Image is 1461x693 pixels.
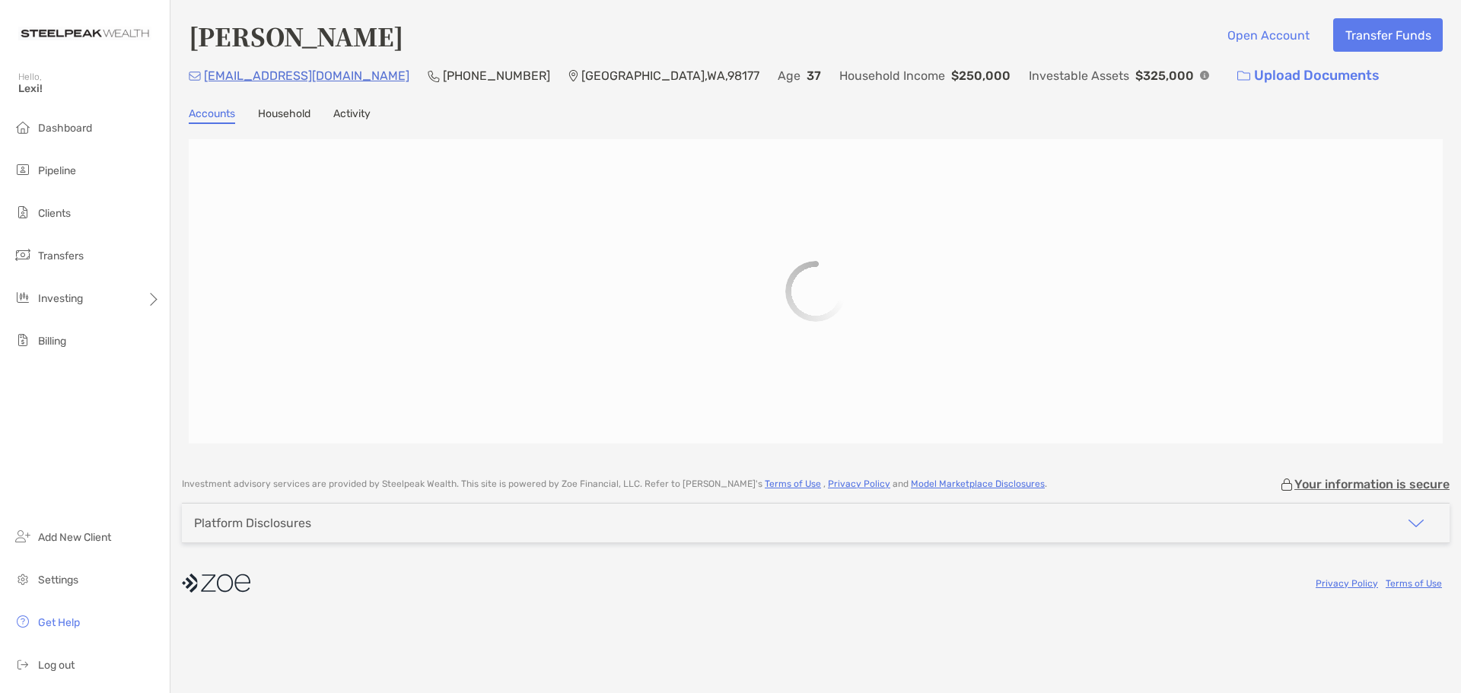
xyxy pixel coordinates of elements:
[1333,18,1443,52] button: Transfer Funds
[14,161,32,179] img: pipeline icon
[38,531,111,544] span: Add New Client
[38,335,66,348] span: Billing
[581,66,759,85] p: [GEOGRAPHIC_DATA] , WA , 98177
[14,118,32,136] img: dashboard icon
[18,82,161,95] span: Lexi!
[194,516,311,530] div: Platform Disclosures
[807,66,821,85] p: 37
[428,70,440,82] img: Phone Icon
[1294,477,1450,491] p: Your information is secure
[1215,18,1321,52] button: Open Account
[14,527,32,545] img: add_new_client icon
[14,246,32,264] img: transfers icon
[1407,514,1425,532] img: icon arrow
[38,122,92,135] span: Dashboard
[14,288,32,307] img: investing icon
[951,66,1011,85] p: $250,000
[189,72,201,81] img: Email Icon
[189,18,403,53] h4: [PERSON_NAME]
[18,6,151,61] img: Zoe Logo
[828,478,890,489] a: Privacy Policy
[182,478,1047,490] p: Investment advisory services are provided by Steelpeak Wealth . This site is powered by Zoe Finan...
[38,292,83,305] span: Investing
[1386,578,1442,589] a: Terms of Use
[38,207,71,220] span: Clients
[38,164,76,177] span: Pipeline
[778,66,801,85] p: Age
[1029,66,1129,85] p: Investable Assets
[38,616,80,629] span: Get Help
[1227,59,1389,92] a: Upload Documents
[568,70,578,82] img: Location Icon
[1135,66,1194,85] p: $325,000
[258,107,310,124] a: Household
[911,478,1045,489] a: Model Marketplace Disclosures
[182,566,250,600] img: company logo
[443,66,550,85] p: [PHONE_NUMBER]
[14,331,32,349] img: billing icon
[14,655,32,673] img: logout icon
[1316,578,1378,589] a: Privacy Policy
[1200,71,1209,80] img: Info Icon
[38,659,75,672] span: Log out
[1237,71,1250,81] img: button icon
[38,574,78,587] span: Settings
[38,250,84,262] span: Transfers
[333,107,371,124] a: Activity
[765,478,821,489] a: Terms of Use
[204,66,409,85] p: [EMAIL_ADDRESS][DOMAIN_NAME]
[14,612,32,631] img: get-help icon
[14,203,32,221] img: clients icon
[189,107,235,124] a: Accounts
[839,66,945,85] p: Household Income
[14,570,32,588] img: settings icon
